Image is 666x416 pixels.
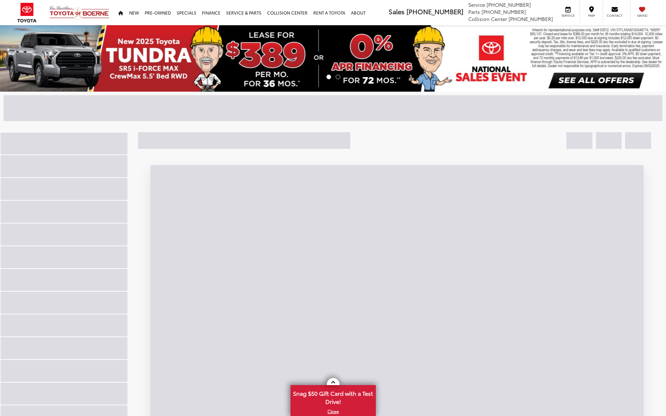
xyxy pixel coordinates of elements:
[508,15,553,22] span: [PHONE_NUMBER]
[406,7,463,16] span: [PHONE_NUMBER]
[291,386,375,407] span: Snag $50 Gift Card with a Test Drive!
[560,13,576,18] span: Service
[607,13,623,18] span: Contact
[468,8,480,15] span: Parts
[468,15,507,22] span: Collision Center
[584,13,599,18] span: Map
[486,1,531,8] span: [PHONE_NUMBER]
[634,13,650,18] span: Saved
[389,7,405,16] span: Sales
[481,8,526,15] span: [PHONE_NUMBER]
[49,5,110,20] img: Vic Vaughan Toyota of Boerne
[468,1,485,8] span: Service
